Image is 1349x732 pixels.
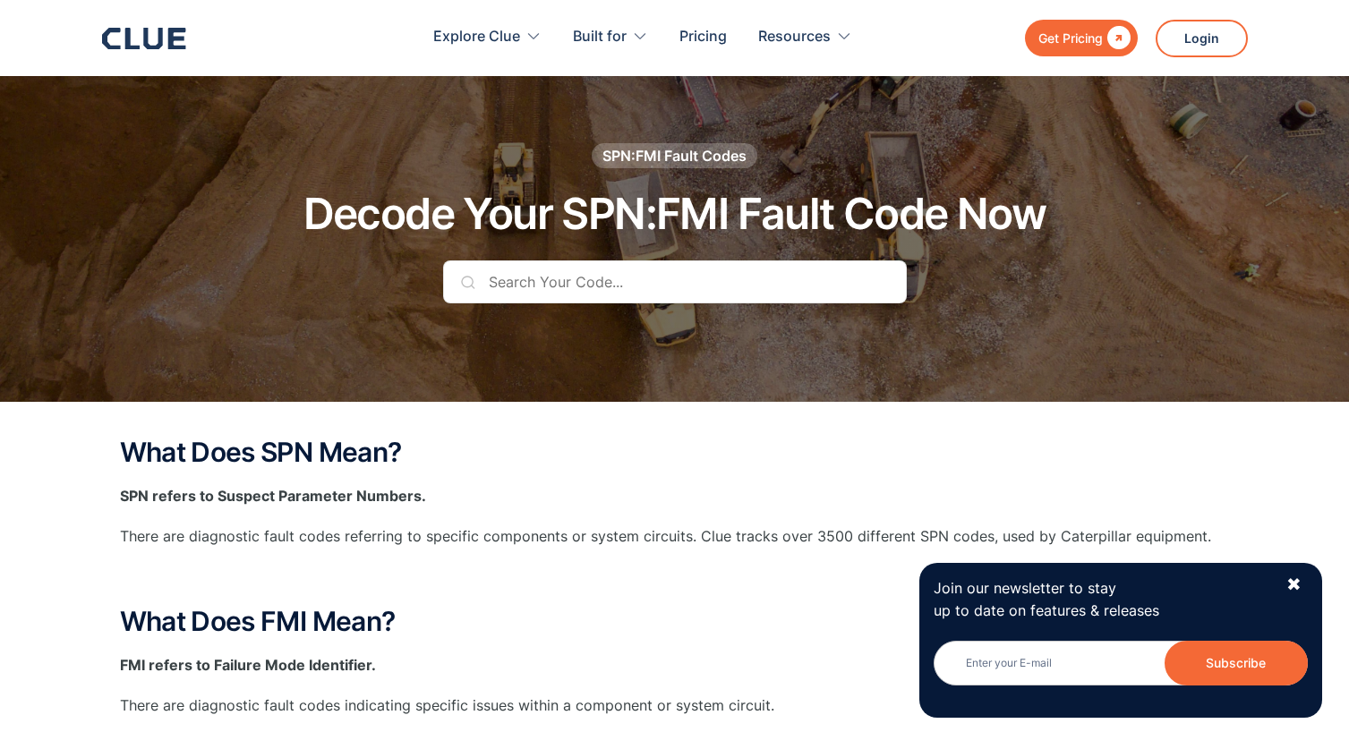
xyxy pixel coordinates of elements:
p: ‍ [120,566,1230,589]
div: SPN:FMI Fault Codes [602,146,747,166]
div: Get Pricing [1038,27,1103,49]
a: Login [1156,20,1248,57]
div: Built for [573,9,627,65]
p: Join our newsletter to stay up to date on features & releases [934,577,1270,622]
p: There are diagnostic fault codes referring to specific components or system circuits. Clue tracks... [120,525,1230,548]
form: Newsletter [934,641,1308,703]
input: Search Your Code... [443,260,907,303]
div:  [1103,27,1131,49]
input: Subscribe [1165,641,1308,685]
a: Get Pricing [1025,20,1138,56]
strong: FMI refers to Failure Mode Identifier. [120,656,376,674]
div: ✖ [1286,574,1302,596]
strong: SPN refers to Suspect Parameter Numbers. [120,487,426,505]
h2: What Does SPN Mean? [120,438,1230,467]
p: There are diagnostic fault codes indicating specific issues within a component or system circuit. [120,694,1230,717]
input: Enter your E-mail [934,641,1308,685]
a: Pricing [679,9,727,65]
h1: Decode Your SPN:FMI Fault Code Now [303,191,1046,238]
div: Built for [573,9,648,65]
div: Resources [758,9,852,65]
div: Explore Clue [433,9,542,65]
h2: What Does FMI Mean? [120,607,1230,636]
div: Explore Clue [433,9,520,65]
div: Resources [758,9,831,65]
